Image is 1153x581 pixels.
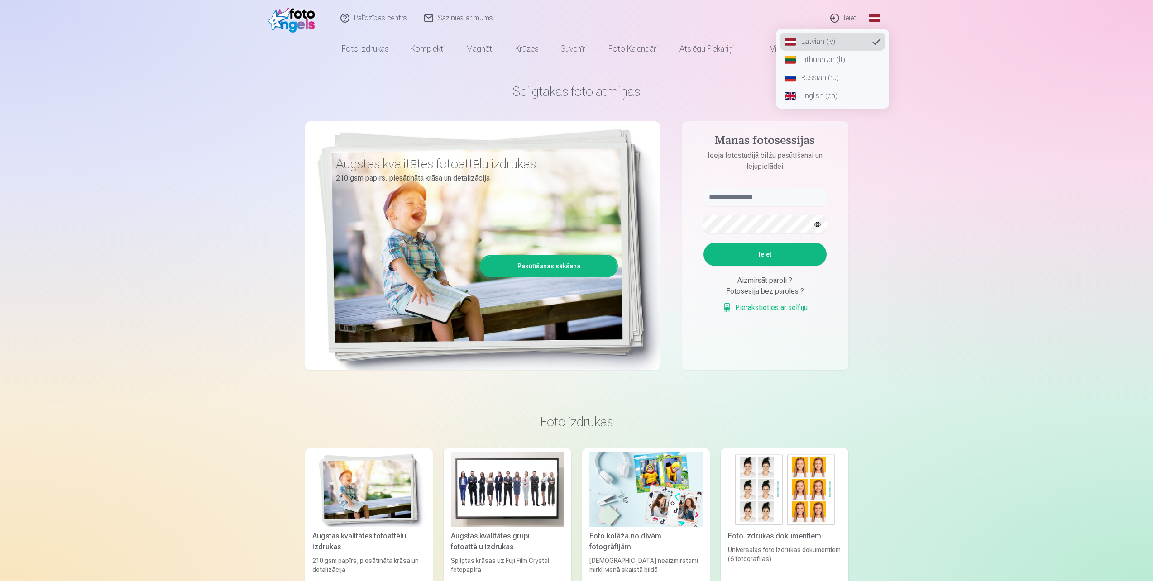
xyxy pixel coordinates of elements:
a: Suvenīri [550,36,598,62]
div: Universālas foto izdrukas dokumentiem (6 fotogrāfijas) [724,545,845,574]
div: Fotosesija bez paroles ? [703,286,827,297]
div: [DEMOGRAPHIC_DATA] neaizmirstami mirkļi vienā skaistā bildē [586,556,706,574]
div: Aizmirsāt paroli ? [703,275,827,286]
div: Foto kolāža no divām fotogrāfijām [586,531,706,552]
a: Russian (ru) [780,69,885,87]
div: Foto izdrukas dokumentiem [724,531,845,542]
a: English (en) [780,87,885,105]
div: Augstas kvalitātes fotoattēlu izdrukas [309,531,429,552]
a: Krūzes [504,36,550,62]
nav: Global [776,29,889,109]
h3: Foto izdrukas [312,414,841,430]
h3: Augstas kvalitātes fotoattēlu izdrukas [336,156,611,172]
button: Ieiet [703,243,827,266]
a: Pasūtīšanas sākšana [481,256,617,276]
h4: Manas fotosessijas [694,134,836,150]
a: Foto kalendāri [598,36,669,62]
p: 210 gsm papīrs, piesātināta krāsa un detalizācija [336,172,611,185]
a: Atslēgu piekariņi [669,36,745,62]
h1: Spilgtākās foto atmiņas [305,83,848,100]
img: Foto kolāža no divām fotogrāfijām [589,452,703,527]
img: Augstas kvalitātes grupu fotoattēlu izdrukas [451,452,564,527]
div: 210 gsm papīrs, piesātināta krāsa un detalizācija [309,556,429,574]
a: Lithuanian (lt) [780,51,885,69]
div: Spilgtas krāsas uz Fuji Film Crystal fotopapīra [447,556,568,574]
img: /fa1 [268,4,320,33]
img: Augstas kvalitātes fotoattēlu izdrukas [312,452,426,527]
a: Magnēti [455,36,504,62]
a: Foto izdrukas [331,36,400,62]
a: Latvian (lv) [780,33,885,51]
p: Ieeja fotostudijā bilžu pasūtīšanai un lejupielādei [694,150,836,172]
div: Augstas kvalitātes grupu fotoattēlu izdrukas [447,531,568,552]
a: Visi produkti [745,36,823,62]
a: Pierakstieties ar selfiju [722,302,808,313]
a: Komplekti [400,36,455,62]
img: Foto izdrukas dokumentiem [728,452,841,527]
